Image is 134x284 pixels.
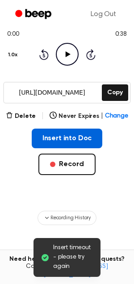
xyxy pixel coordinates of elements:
a: Log Out [82,4,125,25]
button: Record [38,154,95,175]
a: [EMAIL_ADDRESS][DOMAIN_NAME] [43,263,108,278]
span: Change [105,112,128,121]
button: Insert into Doc [32,129,103,148]
button: Copy [102,84,128,101]
button: Never Expires|Change [50,112,128,121]
span: | [101,112,103,121]
span: 0:00 [7,30,19,39]
button: 1.0x [7,47,21,63]
a: Beep [9,6,59,23]
span: Insert timeout - please try again [53,243,93,271]
span: Recording History [50,214,91,222]
span: | [41,111,44,121]
span: Contact us [5,263,129,279]
button: Delete [6,112,36,121]
button: Recording History [38,211,96,225]
span: 0:38 [115,30,127,39]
